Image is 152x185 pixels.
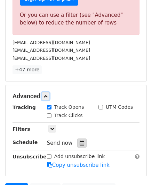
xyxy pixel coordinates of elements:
[13,126,30,132] strong: Filters
[13,40,90,45] small: [EMAIL_ADDRESS][DOMAIN_NAME]
[13,154,47,159] strong: Unsubscribe
[13,92,139,100] h5: Advanced
[13,48,90,53] small: [EMAIL_ADDRESS][DOMAIN_NAME]
[54,153,105,160] label: Add unsubscribe link
[13,65,42,74] a: +47 more
[13,56,90,61] small: [EMAIL_ADDRESS][DOMAIN_NAME]
[47,140,73,146] span: Send now
[106,104,133,111] label: UTM Codes
[13,105,36,110] strong: Tracking
[47,162,110,168] a: Copy unsubscribe link
[13,140,38,145] strong: Schedule
[54,112,83,119] label: Track Clicks
[20,11,132,27] div: Or you can use a filter (see "Advanced" below) to reduce the number of rows
[54,104,84,111] label: Track Opens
